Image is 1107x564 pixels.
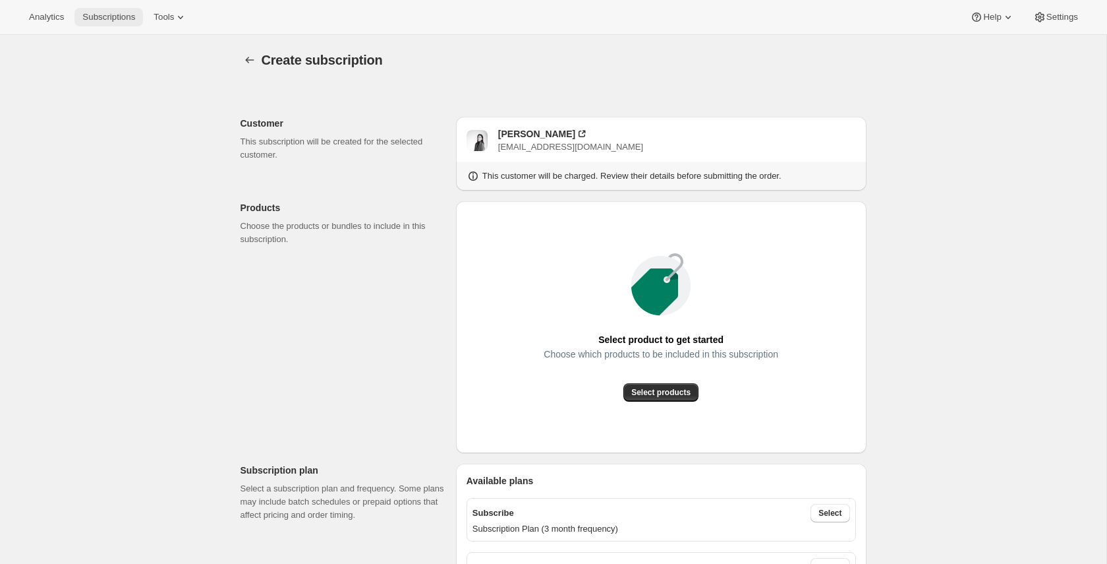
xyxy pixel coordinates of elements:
[241,201,445,214] p: Products
[623,383,698,402] button: Select products
[482,170,781,183] p: This customer will be charged. Review their details before submitting the order.
[154,12,174,22] span: Tools
[241,220,445,246] p: Choose the products or bundles to include in this subscription.
[498,127,575,141] div: [PERSON_NAME]
[818,508,841,518] span: Select
[472,507,514,520] p: Subscribe
[241,482,445,522] p: Select a subscription plan and frequency. Some plans may include batch schedules or prepaid optio...
[983,12,1001,22] span: Help
[467,130,488,151] span: Xiaoxiao Ma
[21,8,72,26] button: Analytics
[262,53,383,67] span: Create subscription
[82,12,135,22] span: Subscriptions
[472,522,850,536] p: Subscription Plan (3 month frequency)
[467,474,533,487] span: Available plans
[598,330,724,349] span: Select product to get started
[1046,12,1078,22] span: Settings
[241,464,445,477] p: Subscription plan
[498,142,643,152] span: [EMAIL_ADDRESS][DOMAIN_NAME]
[631,387,691,398] span: Select products
[810,504,849,522] button: Select
[544,345,778,363] span: Choose which products to be included in this subscription
[29,12,64,22] span: Analytics
[241,117,445,130] p: Customer
[1025,8,1086,26] button: Settings
[241,135,445,162] p: This subscription will be created for the selected customer.
[962,8,1022,26] button: Help
[146,8,195,26] button: Tools
[74,8,143,26] button: Subscriptions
